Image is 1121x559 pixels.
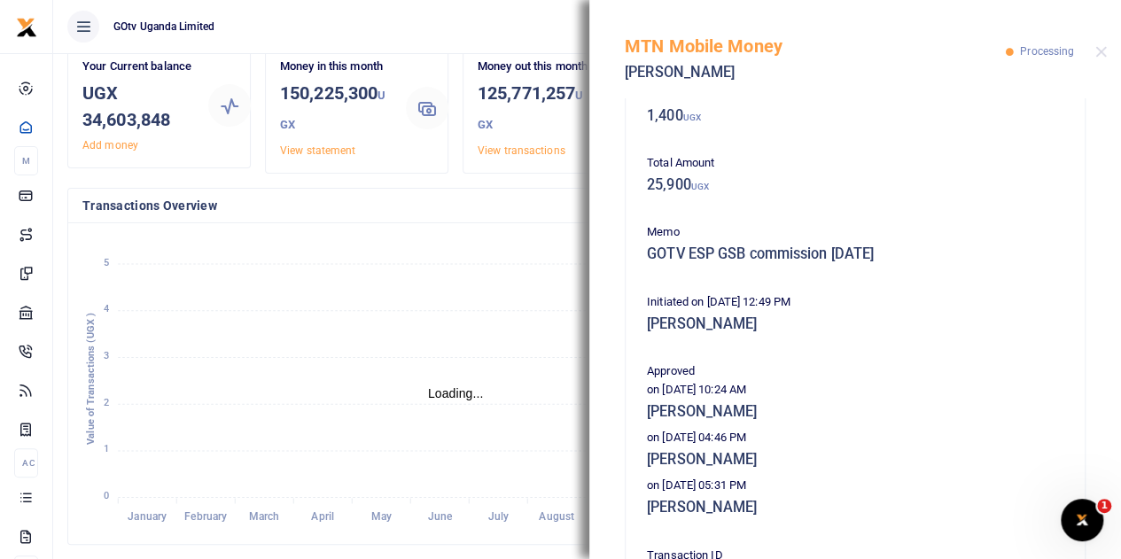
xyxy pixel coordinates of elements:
[1097,499,1111,513] span: 1
[625,64,1006,82] h5: [PERSON_NAME]
[647,176,1063,194] h5: 25,900
[647,403,1063,421] h5: [PERSON_NAME]
[280,89,385,131] small: UGX
[14,146,38,175] li: M
[478,58,589,76] p: Money out this month
[647,362,1063,381] p: Approved
[683,113,701,122] small: UGX
[478,144,565,157] a: View transactions
[478,80,589,138] h3: 125,771,257
[647,154,1063,173] p: Total Amount
[184,510,227,523] tspan: February
[85,313,97,445] text: Value of Transactions (UGX )
[311,510,334,523] tspan: April
[647,315,1063,333] h5: [PERSON_NAME]
[104,397,109,408] tspan: 2
[625,35,1006,57] h5: MTN Mobile Money
[104,350,109,361] tspan: 3
[280,144,355,157] a: View statement
[104,444,109,455] tspan: 1
[14,448,38,477] li: Ac
[280,80,392,138] h3: 150,225,300
[82,80,194,133] h3: UGX 34,603,848
[16,19,37,33] a: logo-small logo-large logo-large
[647,381,1063,400] p: on [DATE] 10:24 AM
[691,182,709,191] small: UGX
[249,510,280,523] tspan: March
[1061,499,1103,541] iframe: Intercom live chat
[647,245,1063,263] h5: GOTV ESP GSB commission [DATE]
[487,510,508,523] tspan: July
[647,107,1063,125] h5: 1,400
[647,499,1063,516] h5: [PERSON_NAME]
[104,490,109,501] tspan: 0
[104,303,109,314] tspan: 4
[128,510,167,523] tspan: January
[1095,46,1107,58] button: Close
[1020,45,1074,58] span: Processing
[106,19,222,35] span: GOtv Uganda Limited
[428,386,484,400] text: Loading...
[16,17,37,38] img: logo-small
[82,139,138,151] a: Add money
[280,58,392,76] p: Money in this month
[478,89,583,131] small: UGX
[647,223,1063,242] p: Memo
[104,257,109,268] tspan: 5
[370,510,391,523] tspan: May
[539,510,574,523] tspan: August
[647,477,1063,495] p: on [DATE] 05:31 PM
[647,451,1063,469] h5: [PERSON_NAME]
[82,196,829,215] h4: Transactions Overview
[647,293,1063,312] p: Initiated on [DATE] 12:49 PM
[647,429,1063,447] p: on [DATE] 04:46 PM
[82,58,194,76] p: Your Current balance
[427,510,452,523] tspan: June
